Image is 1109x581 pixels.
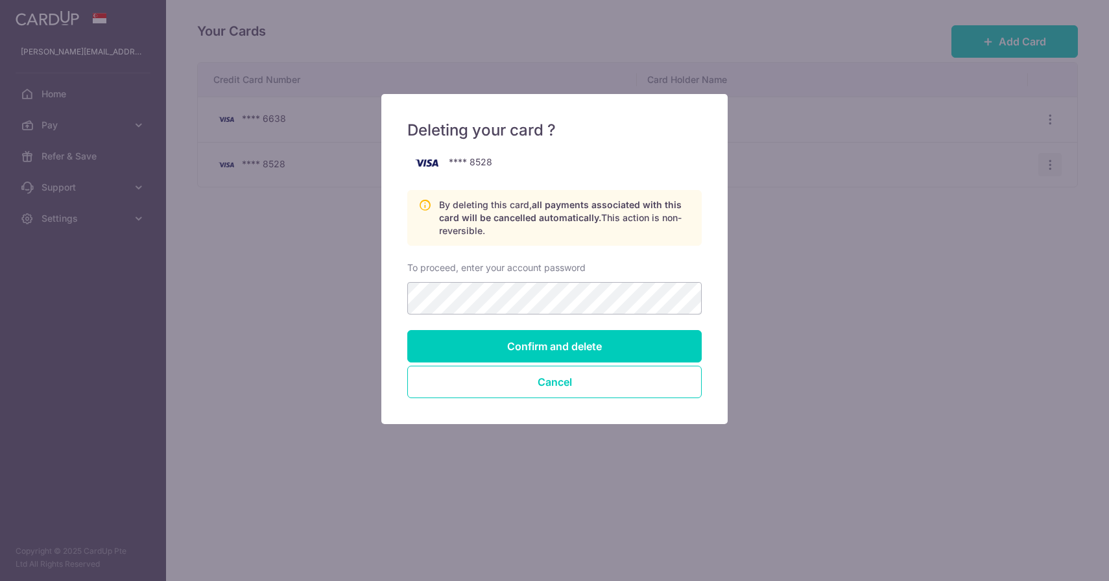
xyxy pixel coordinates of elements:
[407,120,702,141] h5: Deleting your card ?
[439,199,682,223] span: all payments associated with this card will be cancelled automatically.
[407,261,586,274] label: To proceed, enter your account password
[407,366,702,398] button: Close
[439,198,691,237] p: By deleting this card, This action is non-reversible.
[407,330,702,362] input: Confirm and delete
[407,151,446,174] img: visa-761abec96037c8ab836742a37ff580f5eed1c99042f5b0e3b4741c5ac3fec333.png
